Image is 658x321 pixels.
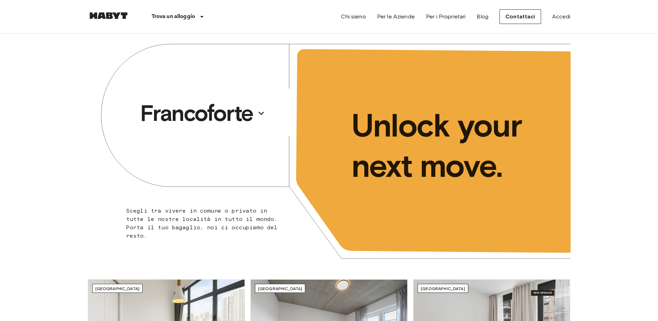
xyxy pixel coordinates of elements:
span: [GEOGRAPHIC_DATA] [258,286,302,291]
a: Per i Proprietari [426,13,466,21]
p: Scegli tra vivere in comune o privato in tutte le nostre località in tutto il mondo. Porta il tuo... [126,207,285,240]
span: [GEOGRAPHIC_DATA] [95,286,140,291]
a: Per le Aziende [377,13,415,21]
button: Francoforte [137,97,268,129]
p: Trova un alloggio [152,13,195,21]
p: Unlock your next move. [351,105,559,186]
img: Habyt [88,12,129,19]
span: [GEOGRAPHIC_DATA] [421,286,465,291]
a: Accedi [552,13,571,21]
p: Francoforte [140,99,253,127]
a: Blog [477,13,488,21]
a: Chi siamo [341,13,366,21]
a: Contattaci [499,9,541,24]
